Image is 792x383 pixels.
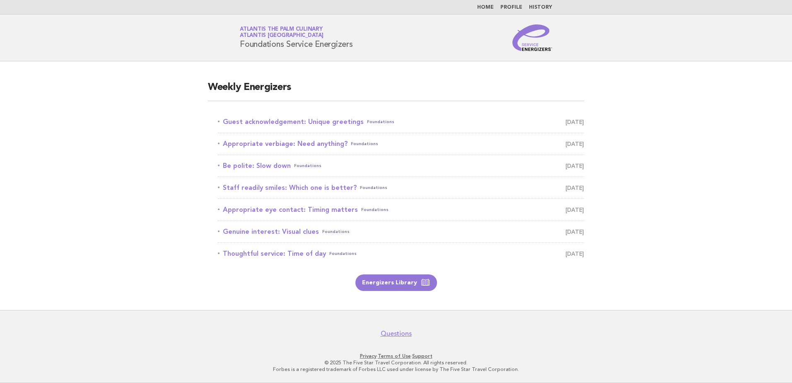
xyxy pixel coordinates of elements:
[565,248,584,259] span: [DATE]
[360,182,387,194] span: Foundations
[565,204,584,216] span: [DATE]
[512,24,552,51] img: Service Energizers
[218,204,584,216] a: Appropriate eye contact: Timing mattersFoundations [DATE]
[477,5,494,10] a: Home
[240,27,324,38] a: Atlantis The Palm CulinaryAtlantis [GEOGRAPHIC_DATA]
[218,248,584,259] a: Thoughtful service: Time of dayFoundations [DATE]
[218,226,584,238] a: Genuine interest: Visual cluesFoundations [DATE]
[355,274,437,291] a: Energizers Library
[412,353,432,359] a: Support
[529,5,552,10] a: History
[381,330,412,338] a: Questions
[361,204,389,216] span: Foundations
[142,366,650,373] p: Forbes is a registered trademark of Forbes LLC used under license by The Five Star Travel Corpora...
[142,353,650,359] p: · ·
[565,160,584,172] span: [DATE]
[565,138,584,150] span: [DATE]
[500,5,522,10] a: Profile
[208,81,584,101] h2: Weekly Energizers
[218,116,584,128] a: Guest acknowledgement: Unique greetingsFoundations [DATE]
[322,226,350,238] span: Foundations
[565,116,584,128] span: [DATE]
[329,248,357,259] span: Foundations
[351,138,378,150] span: Foundations
[142,359,650,366] p: © 2025 The Five Star Travel Corporation. All rights reserved.
[565,226,584,238] span: [DATE]
[218,182,584,194] a: Staff readily smiles: Which one is better?Foundations [DATE]
[240,33,324,39] span: Atlantis [GEOGRAPHIC_DATA]
[360,353,377,359] a: Privacy
[294,160,321,172] span: Foundations
[240,27,353,48] h1: Foundations Service Energizers
[218,138,584,150] a: Appropriate verbiage: Need anything?Foundations [DATE]
[565,182,584,194] span: [DATE]
[367,116,394,128] span: Foundations
[378,353,411,359] a: Terms of Use
[218,160,584,172] a: Be polite: Slow downFoundations [DATE]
